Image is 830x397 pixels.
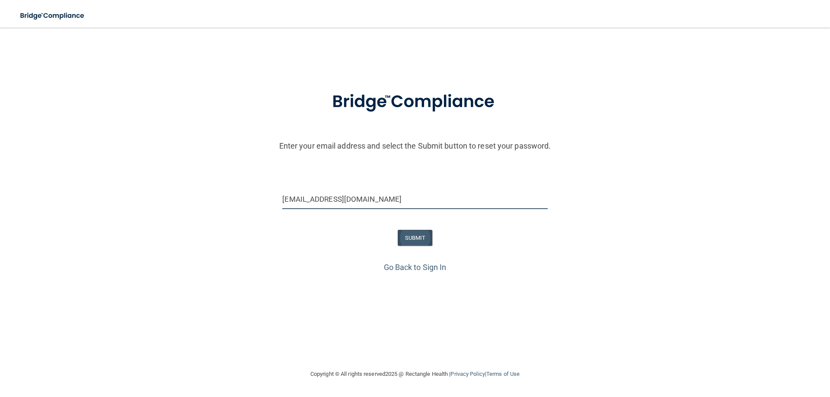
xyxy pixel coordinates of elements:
a: Privacy Policy [450,371,485,377]
div: Copyright © All rights reserved 2025 @ Rectangle Health | | [257,360,573,388]
button: SUBMIT [398,230,433,246]
a: Terms of Use [486,371,520,377]
a: Go Back to Sign In [384,263,447,272]
input: Email [282,190,547,209]
img: bridge_compliance_login_screen.278c3ca4.svg [13,7,93,25]
img: bridge_compliance_login_screen.278c3ca4.svg [314,79,516,124]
